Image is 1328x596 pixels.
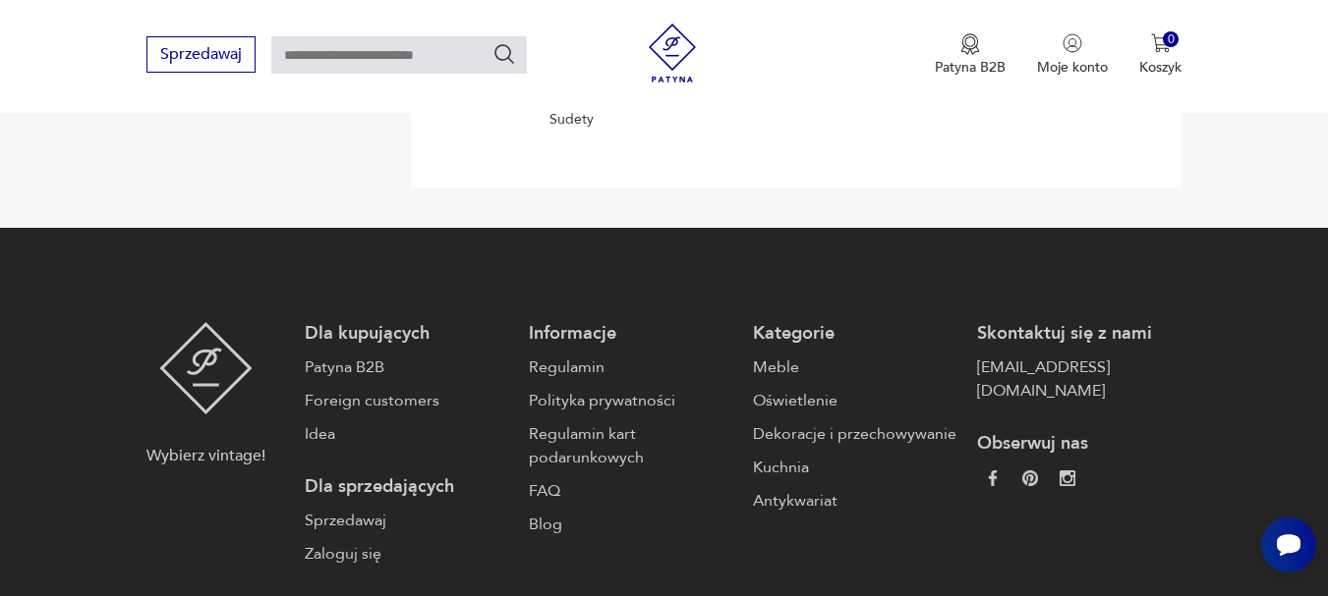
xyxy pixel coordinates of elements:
[643,24,702,82] img: Patyna - sklep z meblami i dekoracjami vintage
[977,355,1182,403] a: [EMAIL_ADDRESS][DOMAIN_NAME]
[305,542,509,566] a: Zaloguj się
[529,322,733,346] p: Informacje
[146,444,265,467] p: Wybierz vintage!
[1037,33,1108,77] a: Ikonka użytkownikaMoje konto
[977,432,1182,456] p: Obserwuj nas
[985,470,1001,486] img: da9060093f698e4c3cedc1453eec5031.webp
[1139,33,1182,77] button: 0Koszyk
[1139,58,1182,77] p: Koszyk
[1063,33,1082,53] img: Ikonka użytkownika
[529,513,733,536] a: Blog
[935,33,1006,77] button: Patyna B2B
[529,422,733,469] a: Regulamin kart podarunkowych
[753,389,957,412] a: Oświetlenie
[305,422,509,446] a: Idea
[146,36,256,73] button: Sprzedawaj
[305,322,509,346] p: Dla kupujących
[1022,470,1038,486] img: 37d27d81a828e637adc9f9cb2e3d3a8a.webp
[935,33,1006,77] a: Ikona medaluPatyna B2B
[1151,33,1171,53] img: Ikona koszyka
[753,355,957,379] a: Meble
[529,389,733,412] a: Polityka prywatności
[753,456,957,479] a: Kuchnia
[305,355,509,379] a: Patyna B2B
[977,322,1182,346] p: Skontaktuj się z nami
[960,33,980,55] img: Ikona medalu
[753,489,957,513] a: Antykwariat
[753,422,957,446] a: Dekoracje i przechowywanie
[159,322,253,414] img: Patyna - sklep z meblami i dekoracjami vintage
[305,509,509,532] a: Sprzedawaj
[492,42,516,66] button: Szukaj
[305,389,509,412] a: Foreign customers
[1261,517,1316,572] iframe: Smartsupp widget button
[1037,33,1108,77] button: Moje konto
[1037,58,1108,77] p: Moje konto
[1060,470,1075,486] img: c2fd9cf7f39615d9d6839a72ae8e59e5.webp
[935,58,1006,77] p: Patyna B2B
[549,61,728,128] div: 1 x Wazon Herkules Maczuga cieniowany opalowy [PERSON_NAME] Huta Sudety
[146,49,256,63] a: Sprzedawaj
[529,355,733,379] a: Regulamin
[753,322,957,346] p: Kategorie
[529,479,733,503] a: FAQ
[1163,31,1180,48] div: 0
[305,475,509,499] p: Dla sprzedających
